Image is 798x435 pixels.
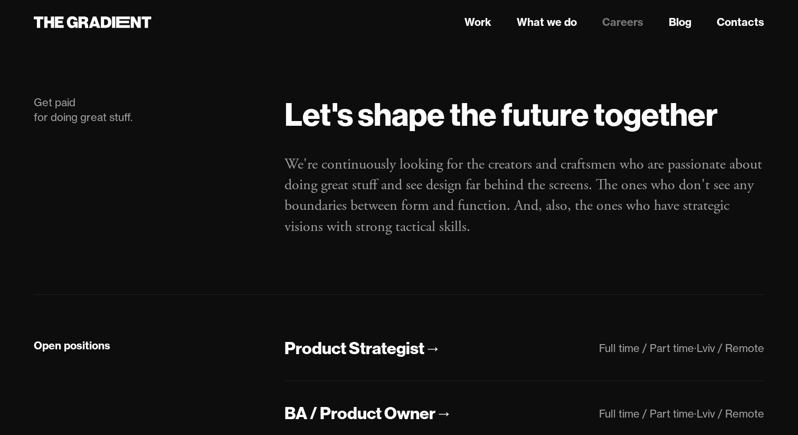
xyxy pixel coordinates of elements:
p: We're continuously looking for the creators and craftsmen who are passionate about doing great st... [284,154,764,237]
a: Blog [669,14,691,30]
div: · [694,341,697,355]
div: Full time / Part time [599,341,694,355]
a: Contacts [717,14,764,30]
a: Work [464,14,491,30]
a: BA / Product Owner→ [284,402,452,425]
div: → [435,402,452,424]
div: Product Strategist [284,337,424,359]
strong: Let's shape the future together [284,94,718,134]
div: Lviv / Remote [697,407,764,420]
a: Product Strategist→ [284,337,441,360]
div: Lviv / Remote [697,341,764,355]
strong: Open positions [34,339,110,352]
a: Careers [602,14,643,30]
div: · [694,407,697,420]
a: What we do [517,14,577,30]
div: BA / Product Owner [284,402,435,424]
div: Get paid for doing great stuff. [34,95,263,125]
div: Full time / Part time [599,407,694,420]
div: → [424,337,441,359]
